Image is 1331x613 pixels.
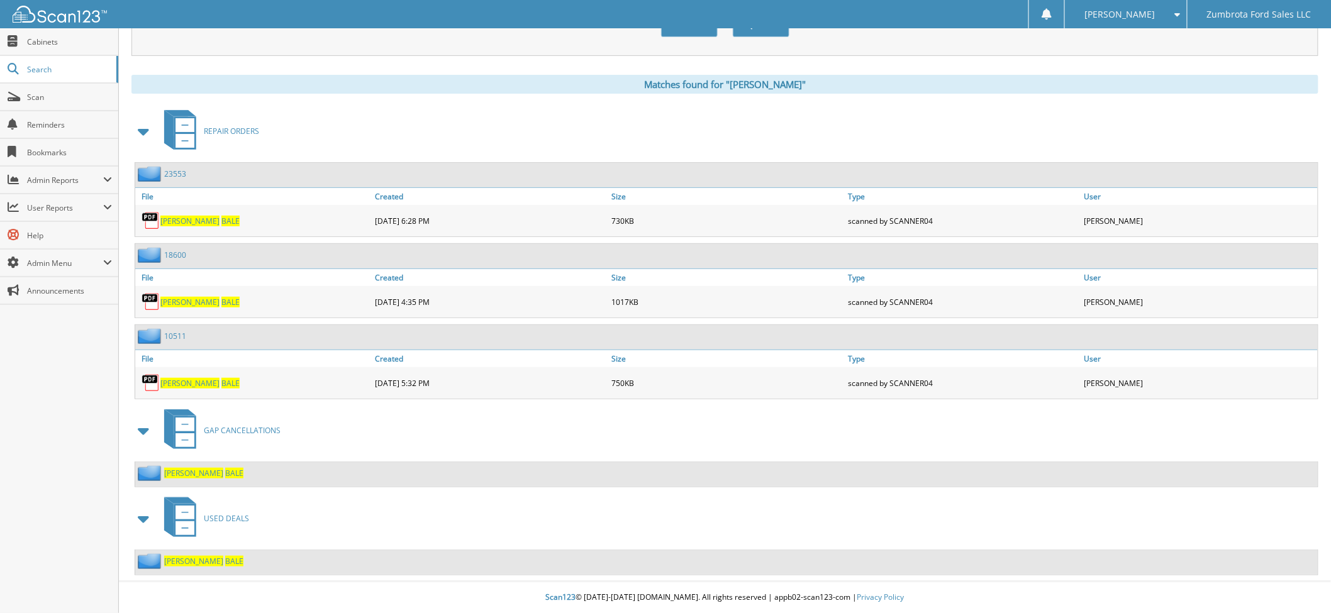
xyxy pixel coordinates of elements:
[27,175,103,185] span: Admin Reports
[135,269,372,286] a: File
[131,75,1318,94] div: Matches found for "[PERSON_NAME]"
[221,297,240,307] span: BALE
[164,468,243,478] a: [PERSON_NAME] BALE
[608,208,845,233] div: 730KB
[608,289,845,314] div: 1017KB
[1081,188,1318,205] a: User
[857,592,905,602] a: Privacy Policy
[27,230,112,241] span: Help
[372,208,608,233] div: [DATE] 6:28 PM
[608,370,845,395] div: 750KB
[27,64,110,75] span: Search
[845,188,1081,205] a: Type
[608,350,845,367] a: Size
[1081,269,1318,286] a: User
[845,350,1081,367] a: Type
[160,378,220,389] span: [PERSON_NAME]
[160,216,240,226] a: [PERSON_NAME] BALE
[1081,289,1318,314] div: [PERSON_NAME]
[221,216,240,226] span: BALE
[608,188,845,205] a: Size
[845,269,1081,286] a: Type
[27,258,103,268] span: Admin Menu
[608,269,845,286] a: Size
[164,468,223,478] span: [PERSON_NAME]
[157,106,259,156] a: REPAIR ORDERS
[845,370,1081,395] div: scanned by SCANNER04
[138,553,164,569] img: folder2.png
[204,126,259,136] span: REPAIR ORDERS
[160,378,240,389] a: [PERSON_NAME] BALE
[1207,11,1312,18] span: Zumbrota Ford Sales LLC
[119,582,1331,613] div: © [DATE]-[DATE] [DOMAIN_NAME]. All rights reserved | appb02-scan123-com |
[27,36,112,47] span: Cabinets
[1081,350,1318,367] a: User
[164,331,186,341] a: 10511
[135,188,372,205] a: File
[142,211,160,230] img: PDF.png
[164,556,223,566] span: [PERSON_NAME]
[225,468,243,478] span: BALE
[164,250,186,260] a: 18600
[27,285,112,296] span: Announcements
[13,6,107,23] img: scan123-logo-white.svg
[372,350,608,367] a: Created
[845,289,1081,314] div: scanned by SCANNER04
[1081,370,1318,395] div: [PERSON_NAME]
[160,297,240,307] a: [PERSON_NAME] BALE
[164,168,186,179] a: 23553
[160,216,220,226] span: [PERSON_NAME]
[164,556,243,566] a: [PERSON_NAME] BALE
[160,297,220,307] span: [PERSON_NAME]
[225,556,243,566] span: BALE
[142,373,160,392] img: PDF.png
[138,465,164,481] img: folder2.png
[142,292,160,311] img: PDF.png
[221,378,240,389] span: BALE
[372,370,608,395] div: [DATE] 5:32 PM
[845,208,1081,233] div: scanned by SCANNER04
[204,513,249,524] span: USED DEALS
[135,350,372,367] a: File
[27,92,112,102] span: Scan
[1085,11,1156,18] span: [PERSON_NAME]
[372,269,608,286] a: Created
[1081,208,1318,233] div: [PERSON_NAME]
[138,328,164,344] img: folder2.png
[372,289,608,314] div: [DATE] 4:35 PM
[372,188,608,205] a: Created
[546,592,576,602] span: Scan123
[157,494,249,543] a: USED DEALS
[138,247,164,263] img: folder2.png
[157,406,281,455] a: GAP CANCELLATIONS
[138,166,164,182] img: folder2.png
[27,147,112,158] span: Bookmarks
[204,425,281,436] span: GAP CANCELLATIONS
[27,202,103,213] span: User Reports
[27,119,112,130] span: Reminders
